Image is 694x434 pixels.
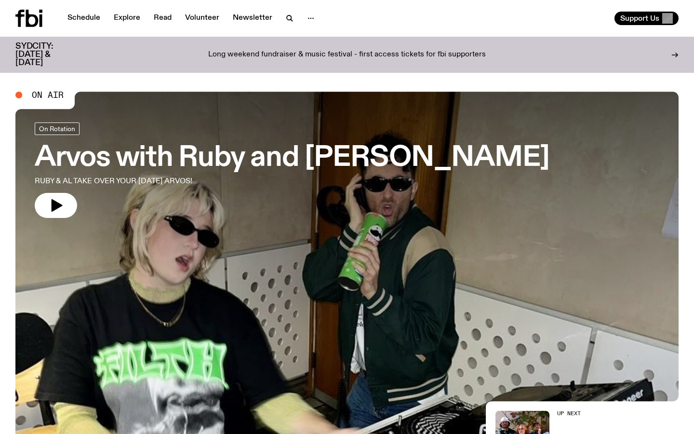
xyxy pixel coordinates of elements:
a: Schedule [62,12,106,25]
a: Read [148,12,177,25]
a: Explore [108,12,146,25]
a: Newsletter [227,12,278,25]
button: Support Us [614,12,679,25]
p: Long weekend fundraiser & music festival - first access tickets for fbi supporters [208,51,486,59]
a: Volunteer [179,12,225,25]
a: Arvos with Ruby and [PERSON_NAME]RUBY & AL TAKE OVER YOUR [DATE] ARVOS! [35,122,549,218]
h3: Arvos with Ruby and [PERSON_NAME] [35,145,549,172]
h2: Up Next [557,411,637,416]
span: On Air [32,91,64,99]
a: On Rotation [35,122,80,135]
span: Support Us [620,14,659,23]
span: On Rotation [39,125,75,132]
p: RUBY & AL TAKE OVER YOUR [DATE] ARVOS! [35,176,281,187]
h3: SYDCITY: [DATE] & [DATE] [15,42,77,67]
